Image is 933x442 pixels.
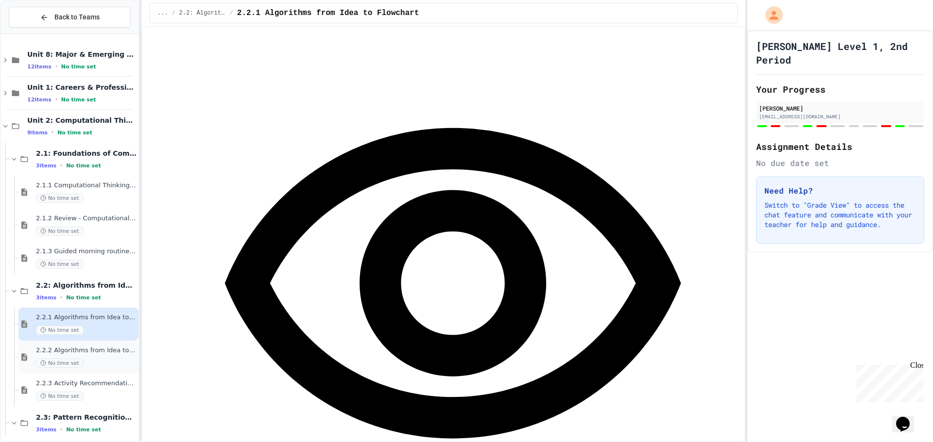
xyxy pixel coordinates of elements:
span: 2.3: Pattern Recognition & Decomposition [36,413,137,422]
span: Unit 2: Computational Thinking & Problem-Solving [27,116,137,125]
span: No time set [61,64,96,70]
span: No time set [66,295,101,301]
span: 2.1: Foundations of Computational Thinking [36,149,137,158]
span: / [230,9,233,17]
span: 9 items [27,130,48,136]
h2: Your Progress [756,82,924,96]
span: 12 items [27,64,52,70]
span: No time set [36,260,84,269]
span: 2.1.2 Review - Computational Thinking and Problem Solving [36,214,137,223]
p: Switch to "Grade View" to access the chat feature and communicate with your teacher for help and ... [764,200,916,229]
span: No time set [36,194,84,203]
span: No time set [36,326,84,335]
span: 2.2.3 Activity Recommendation Algorithm [36,379,137,388]
h1: [PERSON_NAME] Level 1, 2nd Period [756,39,924,66]
span: Unit 8: Major & Emerging Technologies [27,50,137,59]
span: • [55,96,57,103]
span: 2.2.2 Algorithms from Idea to Flowchart - Review [36,346,137,355]
div: [PERSON_NAME] [759,104,921,113]
span: ... [157,9,168,17]
span: 2.1.3 Guided morning routine flowchart [36,247,137,256]
span: No time set [36,359,84,368]
span: No time set [36,392,84,401]
span: • [60,162,62,169]
button: Back to Teams [9,7,131,28]
span: No time set [61,97,96,103]
span: Back to Teams [54,12,100,22]
h2: Assignment Details [756,140,924,153]
iframe: chat widget [852,361,923,402]
span: • [52,129,53,136]
span: 3 items [36,426,56,433]
span: 2.2: Algorithms from Idea to Flowchart [179,9,226,17]
span: 3 items [36,163,56,169]
span: 2.2.1 Algorithms from Idea to Flowchart [237,7,419,19]
span: • [55,63,57,70]
span: 12 items [27,97,52,103]
span: 3 items [36,295,56,301]
iframe: chat widget [892,403,923,432]
span: • [60,426,62,433]
span: No time set [57,130,92,136]
span: / [172,9,175,17]
div: My Account [755,4,785,26]
div: Chat with us now!Close [4,4,67,62]
span: Unit 1: Careers & Professionalism [27,83,137,92]
div: [EMAIL_ADDRESS][DOMAIN_NAME] [759,113,921,120]
span: 2.1.1 Computational Thinking and Problem Solving [36,181,137,190]
div: No due date set [756,157,924,169]
span: No time set [66,426,101,433]
h3: Need Help? [764,185,916,196]
span: • [60,294,62,301]
span: 2.2.1 Algorithms from Idea to Flowchart [36,313,137,322]
span: 2.2: Algorithms from Idea to Flowchart [36,281,137,290]
span: No time set [36,227,84,236]
span: No time set [66,163,101,169]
